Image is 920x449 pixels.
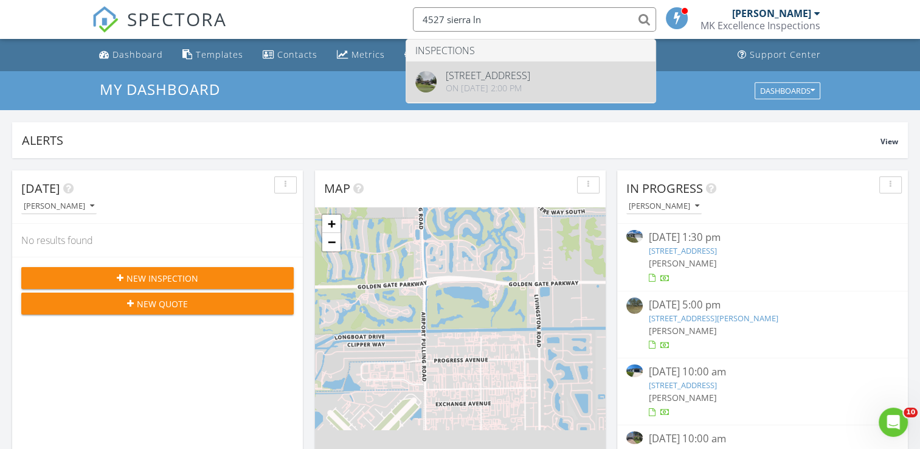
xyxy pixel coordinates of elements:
a: Zoom out [322,233,341,251]
a: Zoom in [322,215,341,233]
div: [DATE] 10:00 am [649,431,876,447]
div: [DATE] 10:00 am [649,364,876,380]
a: Metrics [332,44,390,66]
span: My Dashboard [100,79,220,99]
div: [DATE] 5:00 pm [649,298,876,313]
button: New Quote [21,293,294,315]
div: [STREET_ADDRESS] [446,71,530,80]
a: [DATE] 1:30 pm [STREET_ADDRESS] [PERSON_NAME] [626,230,899,284]
span: New Quote [137,298,188,310]
img: 9288008%2Fcover_photos%2FkHir2tExSKX0xTl2sXLS%2Fsmall.jpeg [626,230,643,243]
a: Contacts [258,44,322,66]
a: [STREET_ADDRESS][PERSON_NAME] [649,313,778,324]
button: [PERSON_NAME] [21,198,97,215]
div: [PERSON_NAME] [629,202,699,211]
div: Dashboards [760,86,815,95]
input: Search everything... [413,7,656,32]
img: streetview [415,71,437,92]
a: Support Center [733,44,826,66]
button: [PERSON_NAME] [626,198,702,215]
span: View [880,136,898,147]
iframe: Intercom live chat [879,408,908,437]
div: On [DATE] 2:00 pm [446,83,530,93]
span: [PERSON_NAME] [649,325,717,336]
div: Contacts [277,49,317,60]
div: MK Excellence Inspections [700,19,820,32]
span: New Inspection [126,272,198,285]
span: [PERSON_NAME] [649,257,717,269]
img: 9282328%2Fcover_photos%2F1VJUEbTarOVLYlrshzyC%2Fsmall.jpeg [626,364,643,377]
a: SPECTORA [92,16,227,42]
li: Inspections [406,40,655,61]
span: 10 [904,408,918,417]
img: 9287052%2Fcover_photos%2FbTUDdUDxNoS7UYyQZX94%2Fsmall.jpeg [626,431,643,444]
button: New Inspection [21,267,294,289]
a: [DATE] 5:00 pm [STREET_ADDRESS][PERSON_NAME] [PERSON_NAME] [626,298,899,352]
span: Map [324,180,350,197]
div: [PERSON_NAME] [24,202,94,211]
div: Metrics [351,49,385,60]
div: Templates [196,49,243,60]
a: Automations (Basic) [399,44,481,66]
div: Dashboard [112,49,163,60]
img: The Best Home Inspection Software - Spectora [92,6,119,33]
div: Alerts [22,132,880,148]
a: Dashboard [94,44,168,66]
a: Templates [178,44,248,66]
span: [PERSON_NAME] [649,392,717,403]
div: No results found [12,224,303,257]
a: [STREET_ADDRESS] [649,380,717,391]
img: streetview [626,298,643,314]
div: [DATE] 1:30 pm [649,230,876,245]
button: Dashboards [755,82,820,99]
a: [DATE] 10:00 am [STREET_ADDRESS] [PERSON_NAME] [626,364,899,419]
div: [PERSON_NAME] [732,7,811,19]
a: [STREET_ADDRESS] [649,245,717,256]
span: [DATE] [21,180,60,197]
div: Support Center [750,49,821,60]
span: In Progress [626,180,703,197]
span: SPECTORA [127,6,227,32]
